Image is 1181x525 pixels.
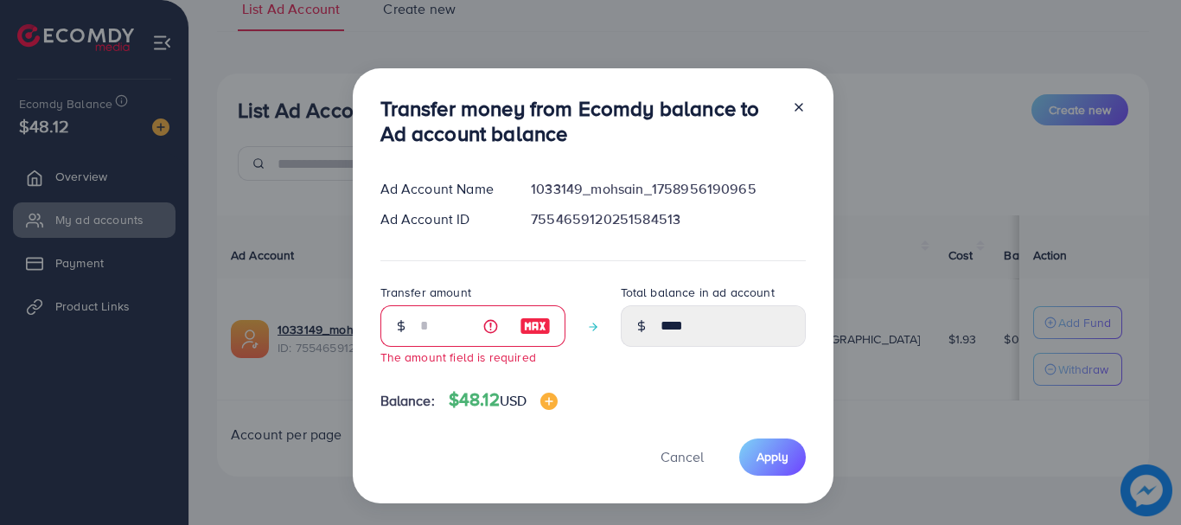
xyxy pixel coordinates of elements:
[621,284,775,301] label: Total balance in ad account
[380,284,471,301] label: Transfer amount
[517,179,819,199] div: 1033149_mohsain_1758956190965
[367,209,518,229] div: Ad Account ID
[661,447,704,466] span: Cancel
[639,439,725,476] button: Cancel
[756,448,788,465] span: Apply
[380,391,435,411] span: Balance:
[449,389,558,411] h4: $48.12
[367,179,518,199] div: Ad Account Name
[739,439,806,476] button: Apply
[540,393,558,410] img: image
[380,96,778,146] h3: Transfer money from Ecomdy balance to Ad account balance
[380,349,536,365] small: The amount field is required
[500,391,527,410] span: USD
[520,316,551,336] img: image
[517,209,819,229] div: 7554659120251584513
